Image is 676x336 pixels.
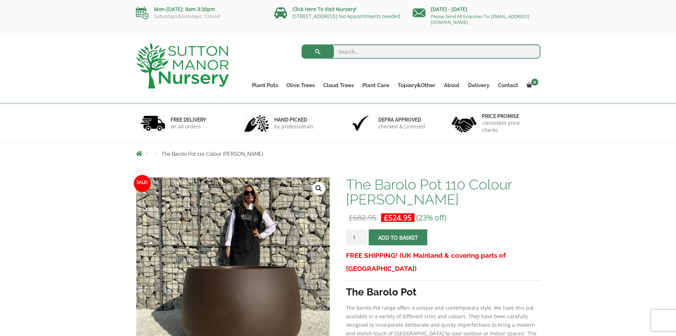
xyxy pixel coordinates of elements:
a: Plant Care [358,80,394,90]
p: on all orders [171,123,206,130]
p: by professionals [274,123,313,130]
a: View full-screen image gallery [312,182,325,195]
span: The Barolo Pot 110 Colour [PERSON_NAME] [161,151,263,157]
h1: The Barolo Pot 110 Colour [PERSON_NAME] [346,177,540,207]
p: consistent price checks [482,119,536,134]
img: 3.jpg [348,114,373,132]
img: logo [136,43,229,89]
a: Click Here To Visit Nursery! [292,6,357,12]
img: 4.jpg [452,112,477,134]
p: Mon-[DATE]: 9am-3:30pm [136,5,264,14]
span: £ [384,213,388,223]
a: Cloud Trees [319,80,358,90]
input: Search... [302,44,540,59]
bdi: 524.95 [384,213,412,223]
span: £ [349,213,353,223]
span: (23% off) [416,213,446,223]
img: 1.jpg [141,114,165,132]
a: Olive Trees [282,80,319,90]
p: checked & Licensed [378,123,425,130]
p: [DATE] - [DATE] [413,5,540,14]
h6: Price promise [482,113,536,119]
a: Topiary&Other [394,80,440,90]
a: Delivery [464,80,494,90]
img: 2.jpg [244,114,269,132]
nav: Breadcrumbs [136,151,540,156]
a: [STREET_ADDRESS] No Appointments needed [292,13,400,20]
h3: FREE SHIPPING! (UK Mainland & covering parts of [GEOGRAPHIC_DATA]) [346,249,540,275]
a: About [440,80,464,90]
a: 0 [522,80,540,90]
a: Please Send All Enquiries To: [EMAIL_ADDRESS][DOMAIN_NAME] [431,13,529,25]
h6: FREE DELIVERY [171,117,206,123]
strong: The Barolo Pot [346,286,417,298]
span: 0 [531,79,538,86]
h6: hand picked [274,117,313,123]
h6: Defra approved [378,117,425,123]
p: Saturdays&Sundays: Closed [136,14,264,19]
bdi: 682.95 [349,213,377,223]
button: Add to basket [369,229,427,245]
a: Contact [494,80,522,90]
a: Plant Pots [248,80,282,90]
input: Product quantity [346,229,367,245]
span: Sale! [134,175,151,192]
